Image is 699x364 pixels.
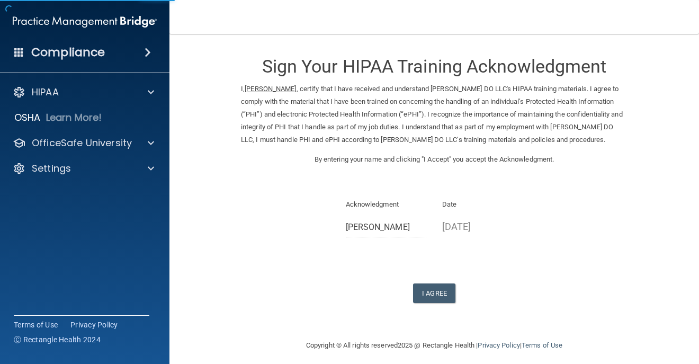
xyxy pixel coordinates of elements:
[46,111,102,124] p: Learn More!
[241,57,628,76] h3: Sign Your HIPAA Training Acknowledgment
[13,86,154,99] a: HIPAA
[522,341,562,349] a: Terms of Use
[70,319,118,330] a: Privacy Policy
[241,153,628,166] p: By entering your name and clicking "I Accept" you accept the Acknowledgment.
[13,11,157,32] img: PMB logo
[442,218,523,235] p: [DATE]
[32,162,71,175] p: Settings
[13,162,154,175] a: Settings
[13,137,154,149] a: OfficeSafe University
[346,198,427,211] p: Acknowledgment
[413,283,455,303] button: I Agree
[245,85,296,93] ins: [PERSON_NAME]
[241,83,628,146] p: I, , certify that I have received and understand [PERSON_NAME] DO LLC's HIPAA training materials....
[442,198,523,211] p: Date
[478,341,519,349] a: Privacy Policy
[14,319,58,330] a: Terms of Use
[241,329,628,362] div: Copyright © All rights reserved 2025 @ Rectangle Health | |
[31,45,105,60] h4: Compliance
[346,218,427,237] input: Full Name
[32,137,132,149] p: OfficeSafe University
[14,111,41,124] p: OSHA
[32,86,59,99] p: HIPAA
[14,334,101,345] span: Ⓒ Rectangle Health 2024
